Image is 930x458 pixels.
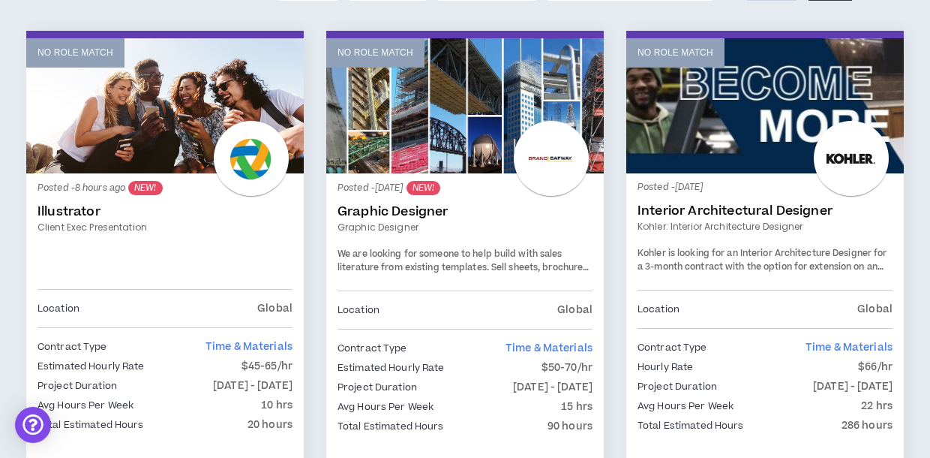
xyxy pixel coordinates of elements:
[37,358,145,375] p: Estimated Hourly Rate
[337,418,444,435] p: Total Estimated Hours
[15,407,51,443] div: Open Intercom Messenger
[557,302,592,318] p: Global
[337,181,592,195] p: Posted - [DATE]
[637,203,892,218] a: Interior Architectural Designer
[337,248,592,300] span: We are looking for someone to help build with sales literature from existing templates. Sell shee...
[637,46,713,60] p: No Role Match
[337,340,407,357] p: Contract Type
[37,397,133,414] p: Avg Hours Per Week
[337,302,379,318] p: Location
[213,378,292,394] p: [DATE] - [DATE]
[261,397,292,414] p: 10 hrs
[337,399,433,415] p: Avg Hours Per Week
[513,379,592,396] p: [DATE] - [DATE]
[813,378,892,395] p: [DATE] - [DATE]
[37,221,292,234] a: Client Exec Presentation
[561,399,592,415] p: 15 hrs
[637,301,679,318] p: Location
[128,181,162,195] sup: NEW!
[505,341,592,356] span: Time & Materials
[337,221,592,234] a: Graphic Designer
[637,181,892,194] p: Posted - [DATE]
[637,398,733,414] p: Avg Hours Per Week
[37,378,117,394] p: Project Duration
[841,417,892,434] p: 286 hours
[858,359,892,375] p: $66/hr
[337,46,413,60] p: No Role Match
[26,38,304,173] a: No Role Match
[205,339,292,354] span: Time & Materials
[637,220,892,234] a: Kohler: Interior Architecture Designer
[637,417,744,434] p: Total Estimated Hours
[247,417,292,433] p: 20 hours
[637,247,887,286] span: Kohler is looking for an Interior Architecture Designer for a 3-month contract with the option fo...
[541,360,592,376] p: $50-70/hr
[857,301,892,318] p: Global
[37,339,107,355] p: Contract Type
[626,38,904,173] a: No Role Match
[406,181,440,195] sup: NEW!
[37,46,113,60] p: No Role Match
[326,38,604,173] a: No Role Match
[257,300,292,317] p: Global
[637,339,707,356] p: Contract Type
[37,417,144,433] p: Total Estimated Hours
[37,300,79,317] p: Location
[637,378,717,395] p: Project Duration
[861,398,892,414] p: 22 hrs
[637,359,693,375] p: Hourly Rate
[37,181,292,195] p: Posted - 8 hours ago
[805,340,892,355] span: Time & Materials
[547,418,592,435] p: 90 hours
[337,204,592,219] a: Graphic Designer
[37,204,292,219] a: Illustrator
[241,358,292,375] p: $45-65/hr
[337,379,417,396] p: Project Duration
[337,360,445,376] p: Estimated Hourly Rate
